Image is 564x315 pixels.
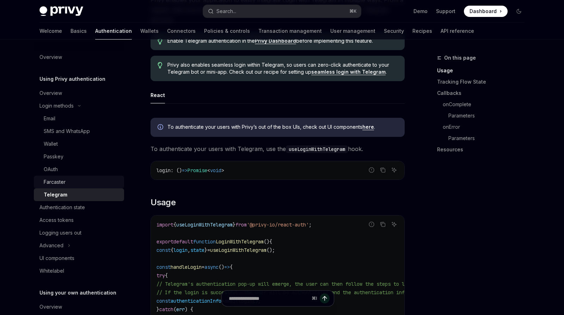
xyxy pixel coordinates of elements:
span: from [235,222,247,228]
span: try [157,272,165,279]
a: Security [384,23,404,40]
span: ⌘ K [349,8,357,14]
a: Privy Dashboard [255,38,296,44]
div: Email [44,114,55,123]
a: Email [34,112,124,125]
div: Wallet [44,140,58,148]
a: Wallet [34,138,124,150]
a: Dashboard [464,6,508,17]
svg: Tip [158,38,163,44]
span: login [157,167,171,174]
div: Overview [39,53,62,61]
a: onError [437,121,530,133]
h5: Using your own authentication [39,289,116,297]
span: default [173,238,193,245]
div: UI components [39,254,74,262]
a: Resources [437,144,530,155]
span: : () [171,167,182,174]
button: Copy the contents from the code block [378,165,387,175]
span: export [157,238,173,245]
span: (); [266,247,275,253]
span: => [224,264,230,270]
a: Overview [34,51,124,63]
span: () [219,264,224,270]
div: Authentication state [39,203,85,212]
a: Welcome [39,23,62,40]
a: Transaction management [258,23,322,40]
a: Passkey [34,150,124,163]
a: Parameters [437,133,530,144]
div: Whitelabel [39,267,64,275]
div: React [151,87,165,103]
span: () [264,238,269,245]
button: Toggle Login methods section [34,99,124,112]
a: Recipes [412,23,432,40]
button: Report incorrect code [367,165,376,175]
button: Toggle dark mode [513,6,525,17]
a: Authentication [95,23,132,40]
span: } [233,222,235,228]
span: = [207,247,210,253]
span: , [188,247,190,253]
a: Policies & controls [204,23,250,40]
button: Copy the contents from the code block [378,220,387,229]
button: Toggle Advanced section [34,239,124,252]
a: Callbacks [437,87,530,99]
span: useLoginWithTelegram [176,222,233,228]
div: Logging users out [39,229,81,237]
span: useLoginWithTelegram [210,247,266,253]
span: function [193,238,216,245]
div: OAuth [44,165,58,174]
span: = [202,264,204,270]
span: < [207,167,210,174]
a: Tracking Flow State [437,76,530,87]
div: Farcaster [44,178,66,186]
span: { [269,238,272,245]
a: User management [330,23,375,40]
a: Wallets [140,23,159,40]
a: OAuth [34,163,124,176]
div: SMS and WhatsApp [44,127,90,135]
a: here [362,124,374,130]
span: // Telegram's authentication pop-up will emerge, the user can then follow the steps to link its a... [157,281,450,287]
img: dark logo [39,6,83,16]
a: seamless login with Telegram [311,69,386,75]
span: } [204,247,207,253]
a: SMS and WhatsApp [34,125,124,138]
span: void [210,167,221,174]
span: state [190,247,204,253]
a: Overview [34,87,124,99]
a: Telegram [34,188,124,201]
span: { [165,272,168,279]
span: { [173,222,176,228]
span: const [157,264,171,270]
span: Usage [151,197,176,208]
a: Usage [437,65,530,76]
button: Ask AI [390,220,399,229]
a: Authentication state [34,201,124,214]
span: { [230,264,233,270]
a: Whitelabel [34,265,124,277]
span: Enable Telegram authentication in the before implementing this feature. [167,37,398,44]
span: => [182,167,188,174]
a: Overview [34,301,124,313]
a: API reference [441,23,474,40]
span: LoginWithTelegram [216,238,264,245]
span: On this page [444,54,476,62]
button: Ask AI [390,165,399,175]
span: '@privy-io/react-auth' [247,222,309,228]
a: onComplete [437,99,530,110]
div: Advanced [39,241,63,250]
input: Ask a question... [229,291,309,306]
span: Privy also enables seamless login within Telegram, so users can zero-click authenticate to your T... [167,61,398,75]
span: handleLogin [171,264,202,270]
button: Report incorrect code [367,220,376,229]
span: Promise [188,167,207,174]
span: Dashboard [470,8,497,15]
svg: Info [158,124,165,131]
div: Passkey [44,152,63,161]
a: Demo [413,8,428,15]
a: Parameters [437,110,530,121]
div: Overview [39,303,62,311]
div: Access tokens [39,216,74,224]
